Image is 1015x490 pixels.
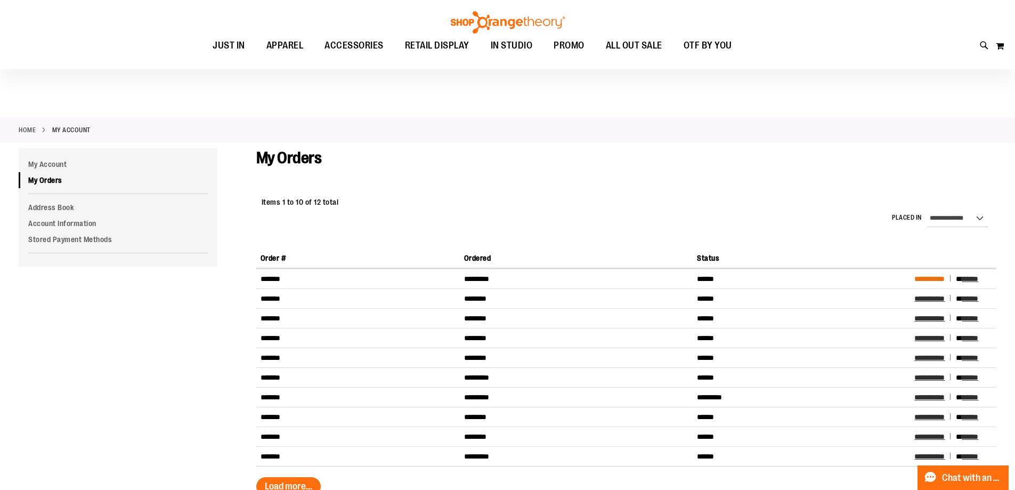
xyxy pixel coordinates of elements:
img: Shop Orangetheory [449,11,566,34]
span: My Orders [256,149,322,167]
a: Stored Payment Methods [19,231,217,247]
span: Items 1 to 10 of 12 total [262,198,339,206]
span: OTF BY YOU [684,34,732,58]
label: Placed in [892,213,922,222]
a: Account Information [19,215,217,231]
span: Chat with an Expert [942,473,1002,483]
button: Chat with an Expert [917,465,1009,490]
span: PROMO [554,34,584,58]
span: APPAREL [266,34,304,58]
a: Home [19,125,36,135]
span: JUST IN [213,34,245,58]
th: Ordered [460,248,693,268]
th: Status [693,248,910,268]
a: My Account [19,156,217,172]
span: IN STUDIO [491,34,533,58]
a: My Orders [19,172,217,188]
th: Order # [256,248,460,268]
span: RETAIL DISPLAY [405,34,469,58]
strong: My Account [52,125,91,135]
span: ALL OUT SALE [606,34,662,58]
a: Address Book [19,199,217,215]
span: ACCESSORIES [324,34,384,58]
